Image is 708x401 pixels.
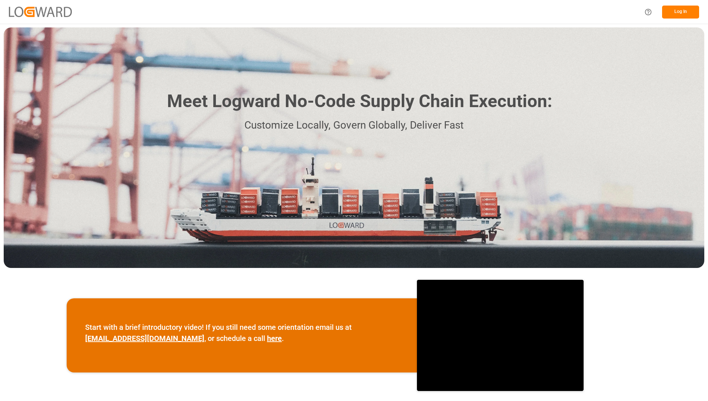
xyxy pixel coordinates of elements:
a: [EMAIL_ADDRESS][DOMAIN_NAME] [85,334,204,343]
button: Log In [662,6,699,19]
button: Help Center [640,4,657,20]
a: here [267,334,282,343]
p: Start with a brief introductory video! If you still need some orientation email us at , or schedu... [85,322,398,344]
p: Customize Locally, Govern Globally, Deliver Fast [156,117,552,134]
h1: Meet Logward No-Code Supply Chain Execution: [167,88,552,115]
img: Logward_new_orange.png [9,7,72,17]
